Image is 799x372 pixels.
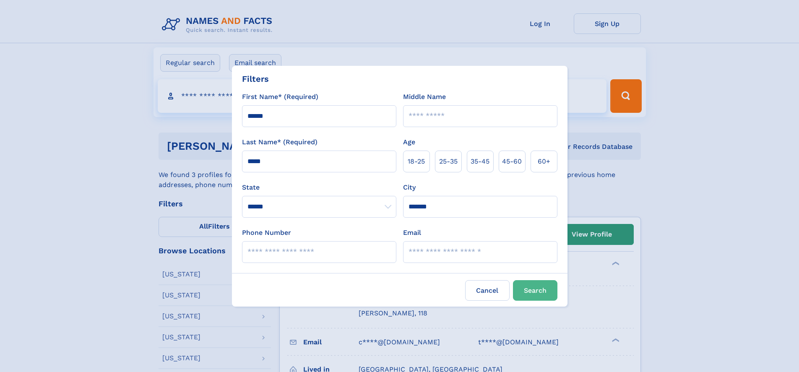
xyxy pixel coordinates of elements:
div: Filters [242,73,269,85]
label: City [403,182,416,193]
label: Cancel [465,280,510,301]
span: 35‑45 [471,156,489,166]
label: State [242,182,396,193]
span: 18‑25 [408,156,425,166]
label: Middle Name [403,92,446,102]
span: 25‑35 [439,156,458,166]
label: First Name* (Required) [242,92,318,102]
span: 60+ [538,156,550,166]
label: Email [403,228,421,238]
label: Last Name* (Required) [242,137,318,147]
label: Phone Number [242,228,291,238]
button: Search [513,280,557,301]
label: Age [403,137,415,147]
span: 45‑60 [502,156,522,166]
